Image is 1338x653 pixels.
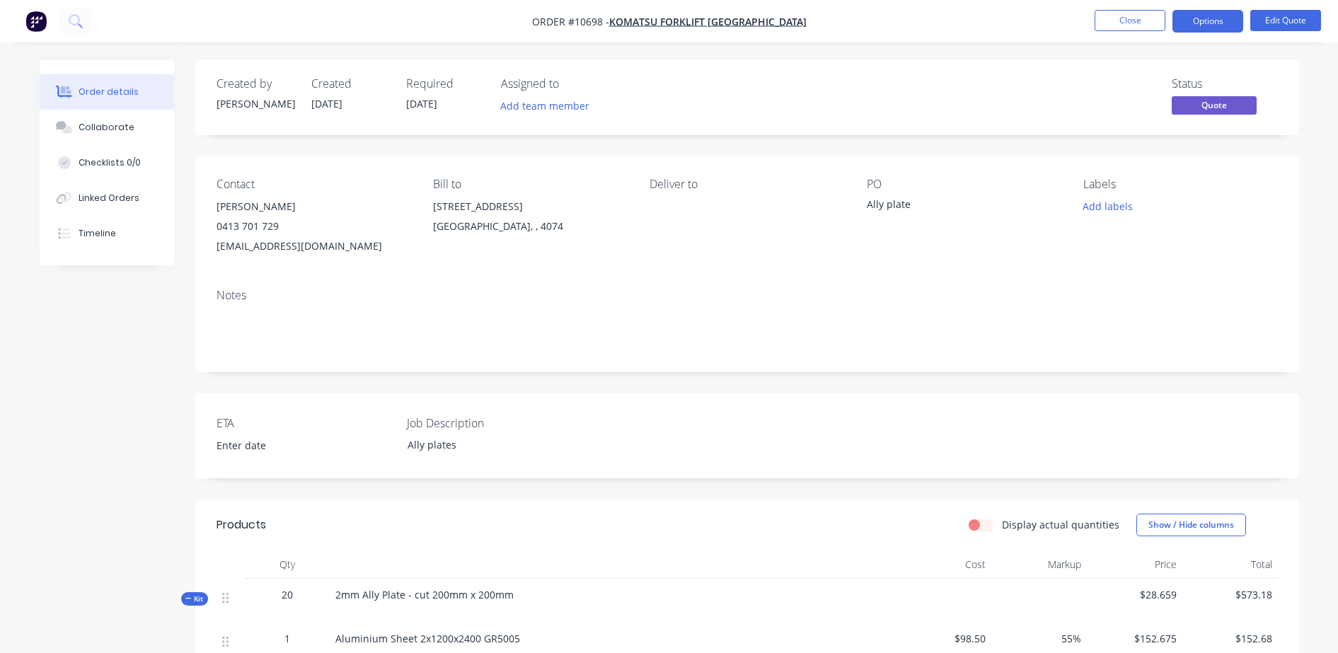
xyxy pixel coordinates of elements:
label: Display actual quantities [1002,517,1119,532]
div: Collaborate [79,121,134,134]
span: [DATE] [311,97,342,110]
div: Required [406,77,484,91]
div: Status [1172,77,1278,91]
div: [GEOGRAPHIC_DATA], , 4074 [433,216,627,236]
div: Order details [79,86,139,98]
span: Kit [185,594,204,604]
span: $98.50 [901,631,986,646]
img: Factory [25,11,47,32]
div: Ally plate [867,197,1044,216]
span: Aluminium Sheet 2x1200x2400 GR5005 [335,632,520,645]
span: $573.18 [1188,587,1272,602]
button: Collaborate [40,110,174,145]
button: Timeline [40,216,174,251]
span: $152.68 [1188,631,1272,646]
button: Quote [1172,96,1257,117]
div: [PERSON_NAME] [217,197,410,216]
div: [STREET_ADDRESS][GEOGRAPHIC_DATA], , 4074 [433,197,627,242]
div: Assigned to [501,77,642,91]
div: Total [1182,550,1278,579]
div: Price [1087,550,1182,579]
div: Ally plates [396,434,573,455]
span: $152.675 [1092,631,1177,646]
span: Order #10698 - [532,15,609,28]
button: Order details [40,74,174,110]
div: Deliver to [650,178,843,191]
span: [DATE] [406,97,437,110]
span: 1 [284,631,290,646]
div: Cost [896,550,991,579]
button: Linked Orders [40,180,174,216]
button: Edit Quote [1250,10,1321,31]
a: Komatsu Forklift [GEOGRAPHIC_DATA] [609,15,807,28]
div: Linked Orders [79,192,139,204]
div: Bill to [433,178,627,191]
button: Close [1095,10,1165,31]
div: Contact [217,178,410,191]
div: Markup [991,550,1087,579]
div: PO [867,178,1061,191]
div: [STREET_ADDRESS] [433,197,627,216]
div: [EMAIL_ADDRESS][DOMAIN_NAME] [217,236,410,256]
span: 2mm Ally Plate - cut 200mm x 200mm [335,588,514,601]
div: Notes [217,289,1278,302]
div: Labels [1083,178,1277,191]
input: Enter date [207,435,383,456]
button: Add labels [1075,197,1141,216]
div: Qty [245,550,330,579]
button: Checklists 0/0 [40,145,174,180]
div: Products [217,516,266,533]
span: $28.659 [1092,587,1177,602]
div: Created by [217,77,294,91]
div: Created [311,77,389,91]
button: Show / Hide columns [1136,514,1246,536]
div: Checklists 0/0 [79,156,141,169]
div: Kit [181,592,208,606]
button: Add team member [492,96,596,115]
span: Quote [1172,96,1257,114]
div: [PERSON_NAME] [217,96,294,111]
div: [PERSON_NAME]0413 701 729[EMAIL_ADDRESS][DOMAIN_NAME] [217,197,410,256]
span: 20 [282,587,293,602]
button: Options [1172,10,1243,33]
label: ETA [217,415,393,432]
button: Add team member [501,96,597,115]
span: 55% [997,631,1081,646]
div: 0413 701 729 [217,216,410,236]
div: Timeline [79,227,116,240]
label: Job Description [407,415,584,432]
